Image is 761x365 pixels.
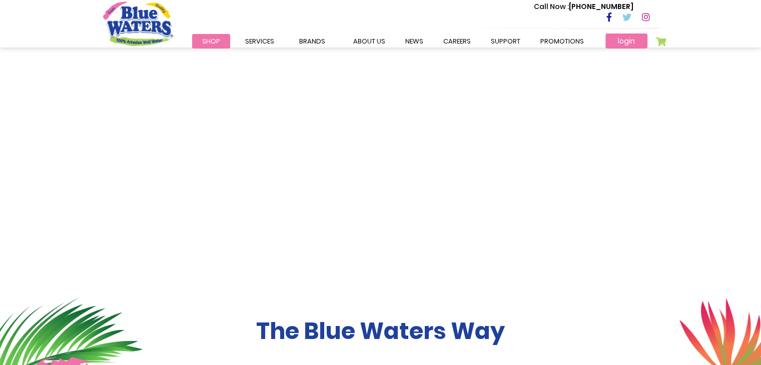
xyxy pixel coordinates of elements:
a: about us [343,34,395,48]
span: Brands [299,36,325,46]
a: support [481,34,530,48]
span: Shop [202,36,220,46]
a: store logo [103,1,173,45]
h2: The Blue Waters Way [103,317,658,345]
a: News [395,34,433,48]
p: [PHONE_NUMBER] [534,1,633,12]
a: login [605,33,647,48]
a: careers [433,34,481,48]
span: Services [245,36,274,46]
a: Promotions [530,34,594,48]
span: Call Now : [534,1,569,11]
